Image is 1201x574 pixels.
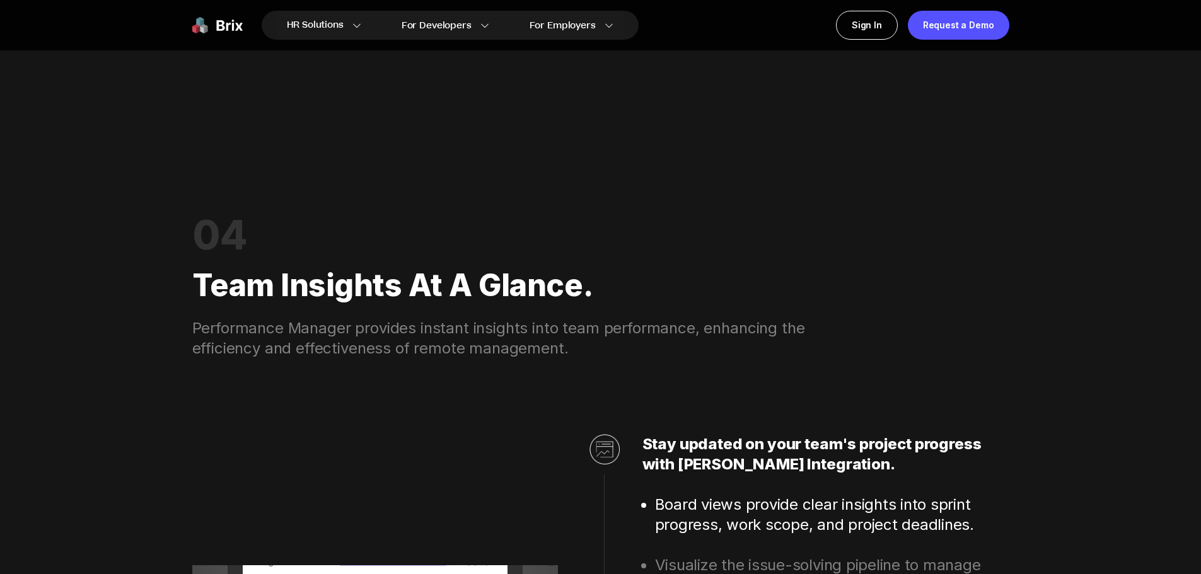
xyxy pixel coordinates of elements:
[192,253,1009,318] div: Team Insights at a Glance.
[192,217,1009,253] div: 04
[642,434,1009,474] h2: Stay updated on your team's project progress with [PERSON_NAME] Integration.
[402,19,472,32] span: For Developers
[908,11,1009,40] a: Request a Demo
[836,11,898,40] a: Sign In
[287,15,344,35] span: HR Solutions
[655,495,1009,535] li: Board views provide clear insights into sprint progress, work scope, and project deadlines.
[192,318,838,359] div: Performance Manager provides instant insights into team performance, enhancing the efficiency and...
[530,19,596,32] span: For Employers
